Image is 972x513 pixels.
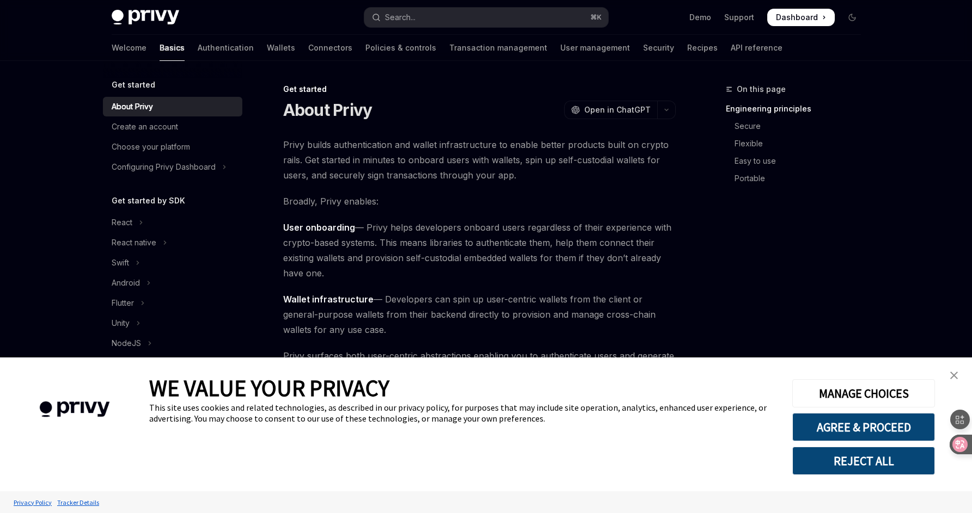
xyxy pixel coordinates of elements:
span: — Developers can spin up user-centric wallets from the client or general-purpose wallets from the... [283,292,676,337]
div: Android [112,276,140,289]
a: User management [560,35,630,61]
a: close banner [943,364,965,386]
span: ⌘ K [590,13,602,22]
div: Choose your platform [112,140,190,153]
img: dark logo [112,10,179,25]
span: Broadly, Privy enables: [283,194,676,209]
div: Swift [112,256,129,269]
div: About Privy [112,100,153,113]
button: Open search [364,8,608,27]
h5: Get started [112,78,155,91]
button: Toggle NodeJS section [103,333,242,353]
button: Toggle React section [103,213,242,232]
button: Toggle Android section [103,273,242,293]
button: Toggle Swift section [103,253,242,273]
div: Get started [283,84,676,95]
h5: Get started by SDK [112,194,185,207]
button: Toggle NodeJS (server-auth) section [103,354,242,373]
a: Basics [160,35,185,61]
a: Tracker Details [54,493,102,512]
button: Toggle Unity section [103,313,242,333]
span: Privy surfaces both user-centric abstractions enabling you to authenticate users and generate wal... [283,348,676,394]
button: MANAGE CHOICES [792,379,935,407]
button: Open in ChatGPT [564,101,657,119]
strong: Wallet infrastructure [283,294,374,305]
a: Security [643,35,674,61]
a: Transaction management [449,35,547,61]
h1: About Privy [283,100,372,120]
button: Toggle Configuring Privy Dashboard section [103,157,242,177]
a: Privacy Policy [11,493,54,512]
a: Secure [726,118,870,135]
a: Portable [726,170,870,187]
span: Privy builds authentication and wallet infrastructure to enable better products built on crypto r... [283,137,676,183]
div: Unity [112,317,130,330]
div: React native [112,236,156,249]
a: Recipes [687,35,718,61]
a: Easy to use [726,152,870,170]
div: Configuring Privy Dashboard [112,160,216,174]
span: Dashboard [776,12,818,23]
img: close banner [950,372,958,379]
strong: User onboarding [283,222,355,233]
a: Engineering principles [726,100,870,118]
a: Policies & controls [365,35,436,61]
a: Create an account [103,117,242,137]
a: API reference [731,35,783,61]
img: company logo [16,386,133,433]
span: — Privy helps developers onboard users regardless of their experience with crypto-based systems. ... [283,220,676,281]
button: Toggle Flutter section [103,293,242,313]
button: REJECT ALL [792,447,935,475]
div: Flutter [112,296,134,310]
button: AGREE & PROCEED [792,413,935,441]
a: About Privy [103,97,242,116]
div: This site uses cookies and related technologies, as described in our privacy policy, for purposes... [149,402,776,424]
div: NodeJS (server-auth) [112,357,191,370]
div: Create an account [112,120,178,133]
a: Wallets [267,35,295,61]
a: Flexible [726,135,870,152]
a: Dashboard [767,9,835,26]
span: On this page [737,83,786,96]
a: Support [724,12,754,23]
a: Connectors [308,35,352,61]
a: Demo [689,12,711,23]
span: Open in ChatGPT [584,104,651,115]
div: Search... [385,11,415,24]
button: Toggle dark mode [843,9,861,26]
div: React [112,216,132,229]
a: Choose your platform [103,137,242,157]
a: Authentication [198,35,254,61]
button: Toggle React native section [103,233,242,252]
div: NodeJS [112,337,141,350]
a: Welcome [112,35,146,61]
span: WE VALUE YOUR PRIVACY [149,374,389,402]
